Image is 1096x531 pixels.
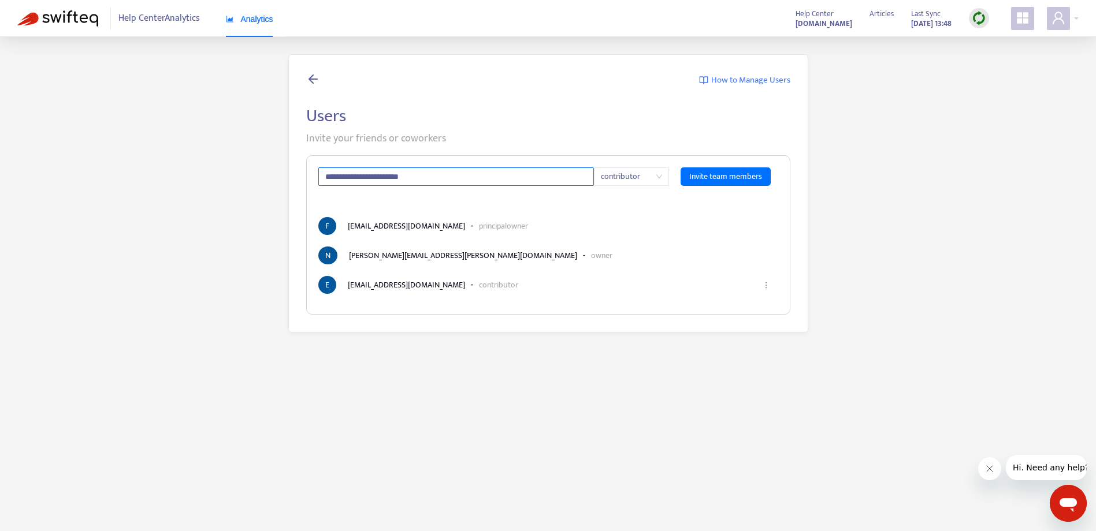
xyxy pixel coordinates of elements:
[318,276,778,294] li: [EMAIL_ADDRESS][DOMAIN_NAME]
[591,249,612,261] p: owner
[471,279,473,291] b: -
[318,217,336,235] span: F
[17,10,98,27] img: Swifteq
[318,246,337,264] span: N
[972,11,986,25] img: sync.dc5367851b00ba804db3.png
[7,8,83,17] span: Hi. Need any help?
[911,8,941,20] span: Last Sync
[681,167,771,186] button: Invite team members
[796,8,834,20] span: Help Center
[978,457,1001,480] iframe: Fermer le message
[318,276,336,294] span: E
[756,272,775,298] button: ellipsis
[479,220,528,232] p: principal owner
[318,246,778,264] li: [PERSON_NAME][EMAIL_ADDRESS][PERSON_NAME][DOMAIN_NAME]
[1006,455,1087,480] iframe: Message de la compagnie
[1050,485,1087,522] iframe: Bouton de lancement de la fenêtre de messagerie
[479,279,518,291] p: contributor
[1052,11,1065,25] span: user
[306,131,790,147] p: Invite your friends or coworkers
[762,281,770,289] span: ellipsis
[306,106,790,126] h2: Users
[118,8,200,29] span: Help Center Analytics
[699,76,708,85] img: image-link
[583,249,585,261] b: -
[689,170,762,183] span: Invite team members
[318,217,778,235] li: [EMAIL_ADDRESS][DOMAIN_NAME]
[226,15,234,23] span: area-chart
[699,72,790,88] a: How to Manage Users
[796,17,852,30] a: [DOMAIN_NAME]
[1016,11,1030,25] span: appstore
[870,8,894,20] span: Articles
[601,168,662,185] span: contributor
[911,17,952,30] strong: [DATE] 13:48
[471,220,473,232] b: -
[711,74,790,87] span: How to Manage Users
[226,14,273,24] span: Analytics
